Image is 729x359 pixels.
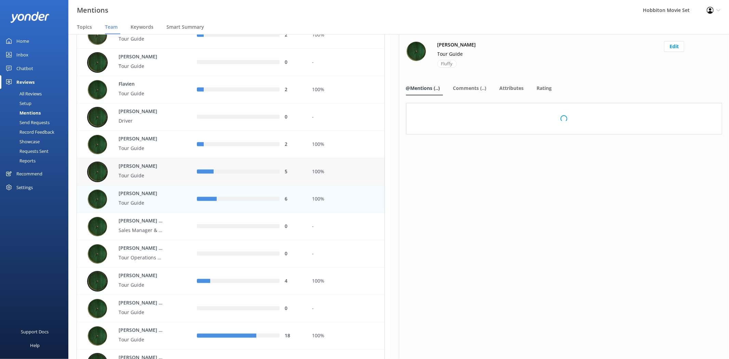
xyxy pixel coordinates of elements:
[77,213,385,240] div: row
[166,24,204,30] span: Smart Summary
[312,223,379,230] div: -
[16,48,28,62] div: Inbox
[77,240,385,268] div: row
[119,81,163,88] p: Flavien
[4,146,49,156] div: Requests Sent
[119,108,163,116] p: [PERSON_NAME]
[285,332,302,340] div: 18
[119,217,163,225] p: [PERSON_NAME] (Hornedog)
[4,108,41,118] div: Mentions
[16,75,35,89] div: Reviews
[312,168,379,176] div: 100%
[77,322,385,350] div: row
[285,59,302,66] div: 0
[4,137,40,146] div: Showcase
[119,190,163,198] p: [PERSON_NAME]
[437,60,457,68] div: Fluffy
[119,53,163,61] p: [PERSON_NAME]
[4,156,68,165] a: Reports
[4,156,36,165] div: Reports
[87,326,108,346] img: 236-1716259611.png
[119,145,163,152] p: Tour Guide
[119,336,163,344] p: Tour Guide
[119,300,163,307] p: [PERSON_NAME] ([GEOGRAPHIC_DATA])
[16,34,29,48] div: Home
[119,35,163,43] p: Tour Guide
[77,104,385,131] div: row
[119,117,163,125] p: Driver
[16,167,42,181] div: Recommend
[537,85,552,92] span: Rating
[312,141,379,148] div: 100%
[4,118,50,127] div: Send Requests
[285,31,302,39] div: 2
[16,181,33,194] div: Settings
[21,325,49,338] div: Support Docs
[119,272,163,280] p: [PERSON_NAME]
[77,5,108,16] h3: Mentions
[119,254,163,262] p: Tour Operations Co-Ordinator
[119,309,163,316] p: Tour Guide
[87,162,108,182] img: 779-1735953839.jpg
[119,245,163,252] p: [PERSON_NAME] (Issy)
[87,52,108,73] img: 779-1727754890.jpg
[312,278,379,285] div: 100%
[4,127,54,137] div: Record Feedback
[119,163,163,170] p: [PERSON_NAME]
[285,86,302,94] div: 2
[285,141,302,148] div: 2
[87,80,108,100] img: 1093-1759622792.png
[77,49,385,76] div: row
[87,134,108,155] img: 363-1657254737.png
[285,168,302,176] div: 5
[312,86,379,94] div: 100%
[437,41,476,49] h4: [PERSON_NAME]
[77,76,385,104] div: row
[119,63,163,70] p: Tour Guide
[664,41,684,52] button: Edit
[131,24,153,30] span: Keywords
[77,295,385,322] div: row
[4,98,68,108] a: Setup
[4,89,42,98] div: All Reviews
[312,305,379,313] div: -
[437,50,463,58] p: Tour Guide
[285,114,302,121] div: 0
[77,24,92,30] span: Topics
[119,90,163,97] p: Tour Guide
[312,332,379,340] div: 100%
[119,172,163,179] p: Tour Guide
[105,24,118,30] span: Team
[87,107,108,128] img: 779-1736206895.jpg
[406,85,440,92] span: @Mentions (..)
[77,158,385,186] div: row
[4,98,31,108] div: Setup
[119,327,163,334] p: [PERSON_NAME] ([GEOGRAPHIC_DATA])
[87,216,108,237] img: 71-1628462954.png
[453,85,487,92] span: Comments (..)
[4,108,68,118] a: Mentions
[30,338,40,352] div: Help
[119,227,163,234] p: Sales Manager & Occasional Tour Guide
[87,298,108,319] img: 236-1716259411.png
[4,118,68,127] a: Send Requests
[16,62,33,75] div: Chatbot
[87,244,108,264] img: 71-1628462961.png
[4,137,68,146] a: Showcase
[406,41,427,62] img: 71-1628462928.png
[500,85,524,92] span: Attributes
[119,135,163,143] p: [PERSON_NAME]
[285,223,302,230] div: 0
[87,25,108,45] img: 538-1712203983.png
[312,31,379,39] div: 100%
[312,114,379,121] div: -
[312,59,379,66] div: -
[285,305,302,313] div: 0
[87,271,108,292] img: 779-1703375424.jpg
[4,146,68,156] a: Requests Sent
[10,12,50,23] img: yonder-white-logo.png
[312,196,379,203] div: 100%
[312,250,379,258] div: -
[119,281,163,289] p: Tour Guide
[4,127,68,137] a: Record Feedback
